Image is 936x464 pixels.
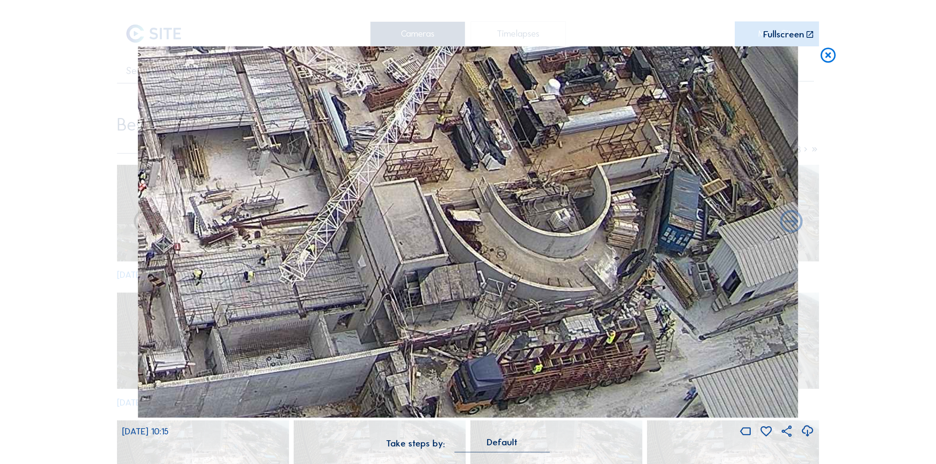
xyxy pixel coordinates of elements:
[386,439,445,448] div: Take steps by:
[487,439,518,446] div: Default
[138,46,798,418] img: Image
[778,209,805,236] i: Back
[131,209,159,236] i: Forward
[763,30,804,39] div: Fullscreen
[122,426,168,437] span: [DATE] 10:15
[454,439,550,452] div: Default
